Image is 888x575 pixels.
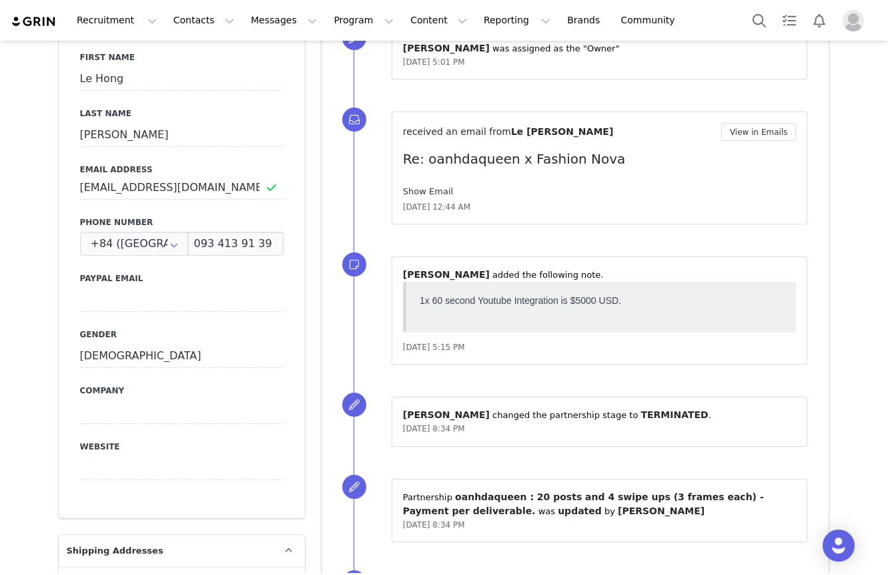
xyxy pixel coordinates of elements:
button: Reporting [476,5,558,35]
button: Messages [243,5,325,35]
input: Email Address [80,176,284,200]
label: Paypal Email [80,272,284,284]
span: Shipping Addresses [67,544,163,558]
span: [DATE] 5:01 PM [403,57,465,67]
span: [DATE] 8:34 PM [403,520,465,530]
span: [PERSON_NAME] [403,43,490,53]
button: Program [326,5,402,35]
span: [DATE] 8:34 PM [403,424,465,433]
a: Show Email [403,186,453,196]
label: Gender [80,329,284,341]
span: received an email from [403,126,511,137]
button: Content [402,5,475,35]
button: View in Emails [721,123,797,141]
span: [PERSON_NAME] [403,409,490,420]
label: Company [80,385,284,397]
label: Website [80,441,284,453]
button: Notifications [805,5,834,35]
button: Profile [835,10,877,31]
span: TERMINATED [640,409,708,420]
label: Email Address [80,164,284,176]
label: Phone Number [80,216,284,228]
button: Search [745,5,774,35]
p: Re: oanhdaqueen x Fashion Nova [403,149,797,169]
a: Brands [559,5,612,35]
a: Tasks [775,5,804,35]
span: updated [558,506,602,516]
span: [PERSON_NAME] [403,269,490,280]
div: Open Intercom Messenger [823,530,855,562]
input: (XXX) XXX-XXXX [187,232,284,256]
img: grin logo [11,15,57,28]
p: 1x 60 second Youtube Integration is $5000 USD. [5,5,369,16]
input: Country [80,232,188,256]
p: ⁨ ⁩ ⁨added⁩ the following note. [403,268,797,282]
span: oanhdaqueen : 20 posts and 4 swipe ups (3 frames each) - Payment per deliverable. [403,492,764,516]
span: [DATE] 12:44 AM [403,201,470,213]
button: Contacts [165,5,242,35]
label: First Name [80,51,284,63]
button: Recruitment [69,5,165,35]
span: [DATE] 5:15 PM [403,343,465,352]
p: ⁨ ⁩ was assigned as the "Owner" [403,41,797,55]
div: Vietnam [80,232,188,256]
p: ⁨ ⁩ changed the ⁨partnership⁩ stage to ⁨ ⁩. [403,408,797,422]
span: Le [PERSON_NAME] [511,126,613,137]
a: Community [613,5,689,35]
label: Last Name [80,108,284,120]
img: placeholder-profile.jpg [843,10,864,31]
p: Partnership ⁨ ⁩ was ⁨ ⁩ by ⁨ ⁩ [403,490,797,518]
span: [PERSON_NAME] [618,506,705,516]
